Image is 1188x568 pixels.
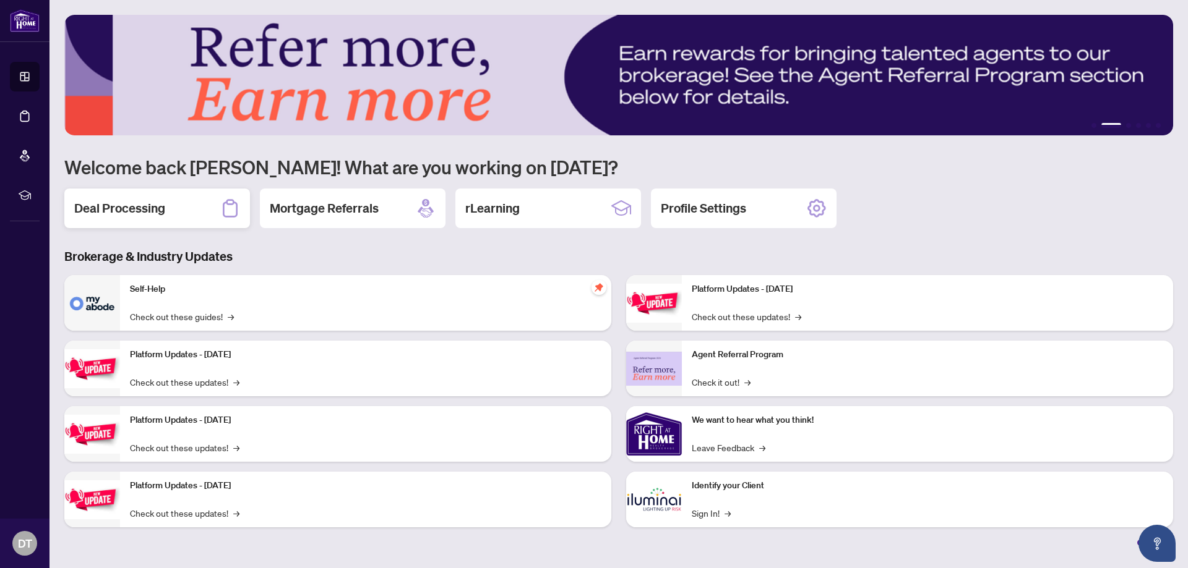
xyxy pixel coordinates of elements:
button: 6 [1156,123,1161,128]
h2: Profile Settings [661,200,746,217]
a: Check out these guides!→ [130,310,234,323]
p: Platform Updates - [DATE] [130,413,601,427]
span: pushpin [592,280,606,295]
p: Platform Updates - [DATE] [692,282,1163,296]
a: Check out these updates!→ [130,506,239,520]
img: Self-Help [64,275,120,331]
h2: Mortgage Referrals [270,200,379,217]
a: Check it out!→ [692,375,751,389]
button: 2 [1101,123,1121,128]
img: logo [10,9,40,32]
h1: Welcome back [PERSON_NAME]! What are you working on [DATE]? [64,155,1173,179]
h2: rLearning [465,200,520,217]
a: Sign In!→ [692,506,731,520]
p: Agent Referral Program [692,348,1163,362]
img: Platform Updates - July 8, 2025 [64,480,120,519]
img: Slide 1 [64,15,1173,135]
p: We want to hear what you think! [692,413,1163,427]
img: We want to hear what you think! [626,406,682,462]
button: 5 [1146,123,1151,128]
span: → [795,310,801,323]
span: → [233,506,239,520]
a: Check out these updates!→ [130,441,239,454]
h2: Deal Processing [74,200,165,217]
p: Self-Help [130,282,601,296]
img: Platform Updates - June 23, 2025 [626,284,682,323]
p: Identify your Client [692,479,1163,493]
img: Platform Updates - September 16, 2025 [64,349,120,388]
img: Agent Referral Program [626,352,682,386]
img: Platform Updates - July 21, 2025 [64,415,120,454]
span: → [228,310,234,323]
span: → [233,441,239,454]
button: Open asap [1138,525,1176,562]
a: Check out these updates!→ [692,310,801,323]
span: → [744,375,751,389]
a: Leave Feedback→ [692,441,765,454]
a: Check out these updates!→ [130,375,239,389]
h3: Brokerage & Industry Updates [64,248,1173,265]
span: → [233,375,239,389]
button: 3 [1126,123,1131,128]
button: 1 [1091,123,1096,128]
p: Platform Updates - [DATE] [130,348,601,362]
span: → [725,506,731,520]
button: 4 [1136,123,1141,128]
img: Identify your Client [626,472,682,527]
span: → [759,441,765,454]
p: Platform Updates - [DATE] [130,479,601,493]
span: DT [18,535,32,552]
